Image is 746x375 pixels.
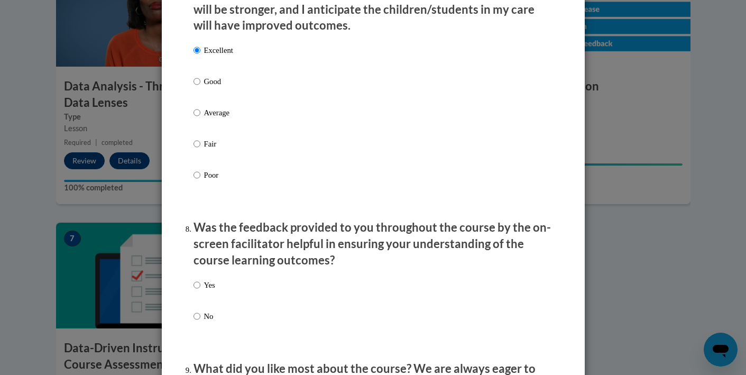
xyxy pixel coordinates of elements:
p: Good [204,76,233,87]
p: Excellent [204,44,233,56]
p: No [204,310,215,322]
input: Yes [194,279,200,291]
p: Was the feedback provided to you throughout the course by the on-screen facilitator helpful in en... [194,219,553,268]
p: Poor [204,169,233,181]
p: Average [204,107,233,118]
input: Fair [194,138,200,150]
p: Yes [204,279,215,291]
input: Poor [194,169,200,181]
input: Average [194,107,200,118]
input: Good [194,76,200,87]
input: No [194,310,200,322]
p: Fair [204,138,233,150]
input: Excellent [194,44,200,56]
